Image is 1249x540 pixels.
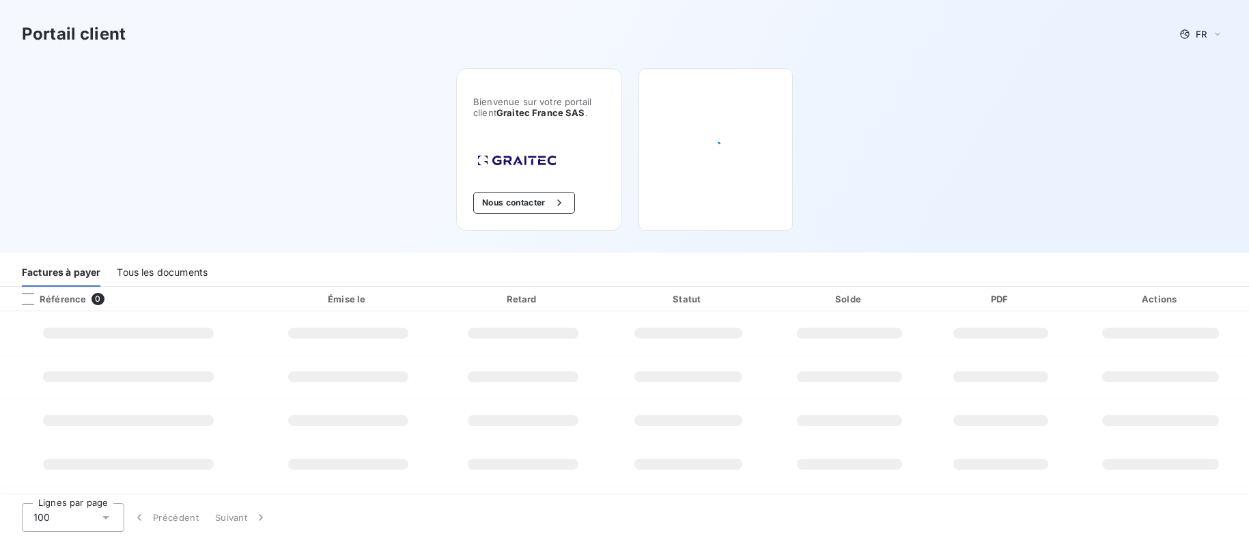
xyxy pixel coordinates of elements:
div: Actions [1075,292,1246,306]
div: Solde [772,292,926,306]
span: 0 [92,293,104,305]
span: Bienvenue sur votre portail client . [473,96,604,118]
button: Précédent [124,503,207,532]
div: Tous les documents [117,258,208,287]
span: 100 [33,511,50,524]
h3: Portail client [22,22,126,46]
div: Retard [442,292,604,306]
div: Statut [609,292,767,306]
button: Suivant [207,503,276,532]
div: Factures à payer [22,258,100,287]
span: FR [1196,29,1207,40]
div: Référence [11,293,86,305]
span: Graitec France SAS [496,107,585,118]
div: PDF [932,292,1070,306]
img: Company logo [473,151,561,170]
div: Émise le [259,292,436,306]
button: Nous contacter [473,192,574,214]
